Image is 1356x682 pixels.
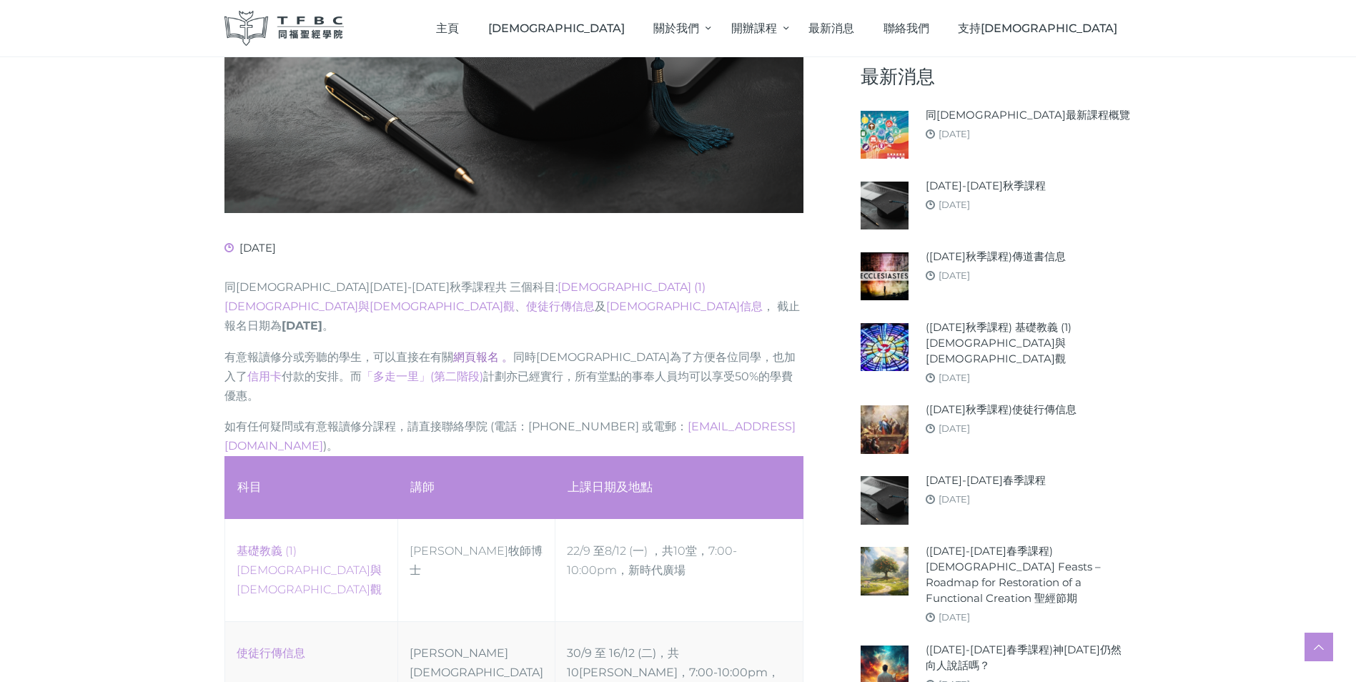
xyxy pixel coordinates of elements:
a: 「多走一里」(第二階段) [362,370,483,383]
img: (2024-25年春季課程) Biblical Feasts – Roadmap for Restoration of a Functional Creation 聖經節期 [861,547,909,595]
th: 講師 [398,456,555,519]
a: [DATE] [939,270,970,281]
img: 2024-25年春季課程 [861,476,909,524]
a: [DATE] [939,372,970,383]
p: 有意報讀修分或旁聽的學生，可以直接在有關 同時[DEMOGRAPHIC_DATA]為了方便各位同學，也加入了 付款的安排。而 計劃亦已經實行，所有堂點的事奉人員均可以享受50%的學費優惠。 [224,347,803,406]
span: 最新消息 [808,21,854,35]
a: ([DATE]秋季課程)傳道書信息 [926,249,1066,265]
p: 同[DEMOGRAPHIC_DATA][DATE]-[DATE]秋季課程共 三 [224,277,803,336]
span: 及 [595,300,763,313]
a: ([DATE]-[DATE]春季課程)神[DATE]仍然向人說話嗎？ [926,642,1132,673]
img: 同福聖經學院 TFBC [224,11,345,46]
img: (2025年秋季課程)使徒行傳信息 [861,405,909,453]
a: 關於我們 [639,7,716,49]
td: 22/9 至8/12 (一) ，共10堂，7:00-10:00pm，新時代廣場 [555,519,803,621]
a: 最新消息 [794,7,869,49]
span: 關於我們 [653,21,699,35]
a: 信用卡 [247,370,282,383]
a: 同[DEMOGRAPHIC_DATA]最新課程概覽 [926,107,1130,123]
img: (2025年秋季課程)傳道書信息 [861,252,909,300]
span: 主頁 [436,21,459,35]
span: 支持[DEMOGRAPHIC_DATA] [958,21,1117,35]
a: [DATE]-[DATE]春季課程 [926,473,1046,488]
a: [DATE]-[DATE]秋季課程 [926,178,1046,194]
span: 開辦課程 [731,21,777,35]
a: ([DATE]秋季課程) 基礎教義 (1) [DEMOGRAPHIC_DATA]與[DEMOGRAPHIC_DATA]觀 [926,320,1132,367]
a: ‎基礎教義 (1) [DEMOGRAPHIC_DATA]與[DEMOGRAPHIC_DATA]觀 [237,544,382,596]
img: 同福聖經學院最新課程概覽 [861,111,909,159]
span: [DATE] [224,241,276,254]
a: [DEMOGRAPHIC_DATA] [473,7,639,49]
td: [PERSON_NAME]牧師博士 [398,519,555,621]
a: 開辦課程 [716,7,793,49]
a: ([DATE]-[DATE]春季課程) [DEMOGRAPHIC_DATA] Feasts – Roadmap for Restoration of a Functional Creation ... [926,543,1132,606]
th: 上課日期及地點 [555,456,803,519]
span: 、 [515,300,595,313]
a: [DATE] [939,199,970,210]
a: 使徒行傳信息 [526,300,595,313]
a: Scroll to top [1305,633,1333,661]
img: (2025年秋季課程) 基礎教義 (1) 聖靈觀與教會觀 [861,323,909,371]
p: 如有任何疑問或有意報讀修分課程，請直接聯絡學院 (電話：[PHONE_NUMBER] 或電郵： )。 [224,417,803,455]
a: [DEMOGRAPHIC_DATA]信息 [606,300,763,313]
a: 支持[DEMOGRAPHIC_DATA] [944,7,1132,49]
a: [DATE] [939,493,970,505]
strong: [DATE] [282,319,322,332]
h5: 最新消息 [861,65,1132,88]
a: ([DATE]秋季課程)使徒行傳信息 [926,402,1077,417]
span: [DEMOGRAPHIC_DATA] [488,21,625,35]
span: 聯絡我們 [884,21,929,35]
a: [DATE] [939,128,970,139]
a: [DATE] [939,422,970,434]
img: 2025-26年秋季課程 [861,182,909,229]
a: 網頁報名 。 [453,350,513,364]
th: 科目 [224,456,398,519]
a: 主頁 [422,7,474,49]
a: 使徒行傳信息 [237,646,305,660]
a: [DATE] [939,611,970,623]
a: 聯絡我們 [868,7,944,49]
